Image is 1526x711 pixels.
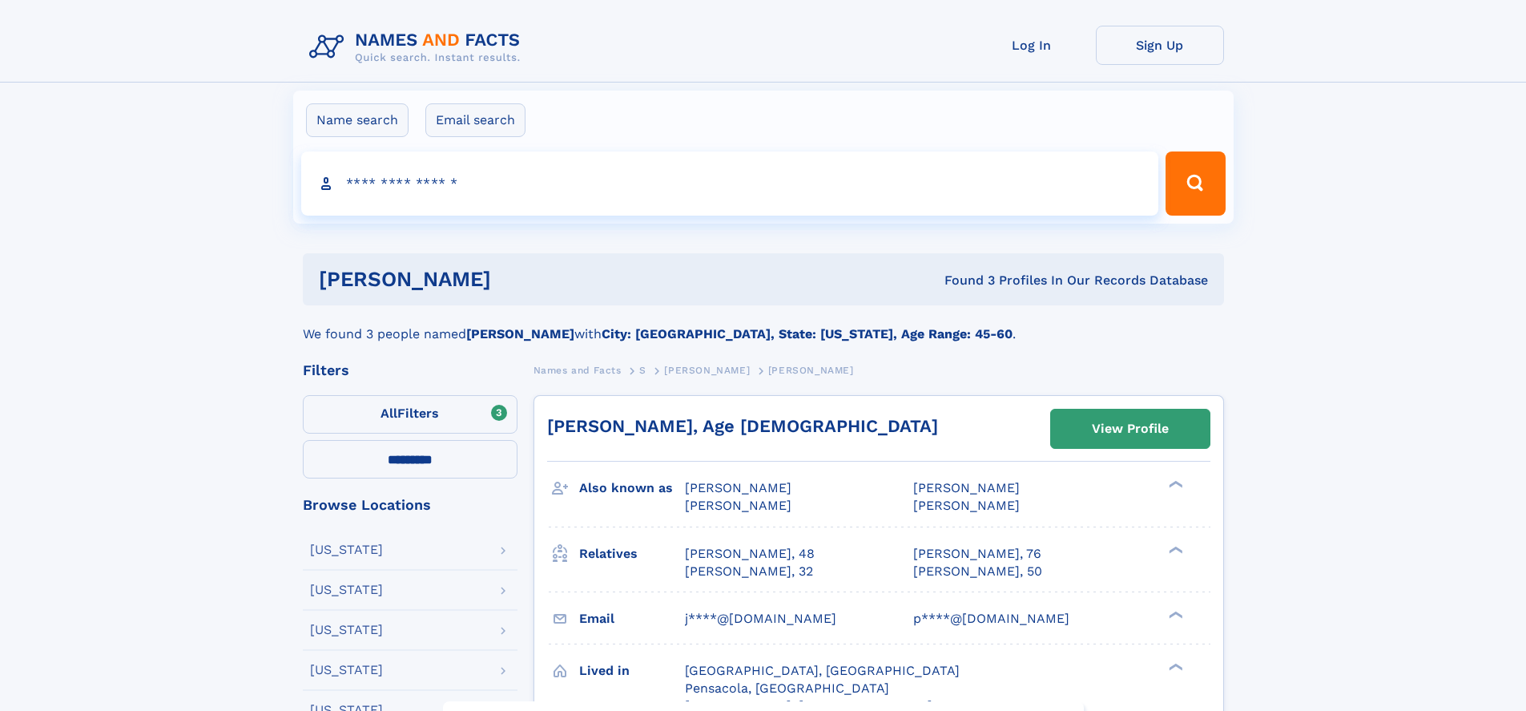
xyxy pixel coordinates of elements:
[685,480,791,495] span: [PERSON_NAME]
[303,498,517,512] div: Browse Locations
[685,563,813,580] a: [PERSON_NAME], 32
[319,269,718,289] h1: [PERSON_NAME]
[547,416,938,436] a: [PERSON_NAME], Age [DEMOGRAPHIC_DATA]
[913,480,1020,495] span: [PERSON_NAME]
[310,543,383,556] div: [US_STATE]
[303,305,1224,344] div: We found 3 people named with .
[1051,410,1210,448] a: View Profile
[425,103,525,137] label: Email search
[1092,410,1169,447] div: View Profile
[466,326,574,341] b: [PERSON_NAME]
[579,475,685,502] h3: Also known as
[685,681,889,696] span: Pensacola, [GEOGRAPHIC_DATA]
[602,326,1013,341] b: City: [GEOGRAPHIC_DATA], State: [US_STATE], Age Range: 45-60
[579,540,685,568] h3: Relatives
[639,360,646,380] a: S
[768,365,854,376] span: [PERSON_NAME]
[685,498,791,513] span: [PERSON_NAME]
[913,563,1042,580] a: [PERSON_NAME], 50
[303,395,517,434] label: Filters
[579,605,685,632] h3: Email
[301,151,1159,216] input: search input
[380,406,397,421] span: All
[664,360,750,380] a: [PERSON_NAME]
[913,498,1020,513] span: [PERSON_NAME]
[685,545,815,563] a: [PERSON_NAME], 48
[310,584,383,596] div: [US_STATE]
[303,26,533,69] img: Logo Names and Facts
[310,624,383,636] div: [US_STATE]
[1165,479,1184,490] div: ❯
[1165,609,1184,620] div: ❯
[968,26,1096,65] a: Log In
[310,664,383,677] div: [US_STATE]
[533,360,622,380] a: Names and Facts
[1096,26,1224,65] a: Sign Up
[664,365,750,376] span: [PERSON_NAME]
[1165,544,1184,555] div: ❯
[639,365,646,376] span: S
[685,663,960,678] span: [GEOGRAPHIC_DATA], [GEOGRAPHIC_DATA]
[303,363,517,378] div: Filters
[306,103,409,137] label: Name search
[718,272,1208,289] div: Found 3 Profiles In Our Records Database
[1165,661,1184,672] div: ❯
[1166,151,1225,216] button: Search Button
[913,545,1041,563] a: [PERSON_NAME], 76
[579,657,685,685] h3: Lived in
